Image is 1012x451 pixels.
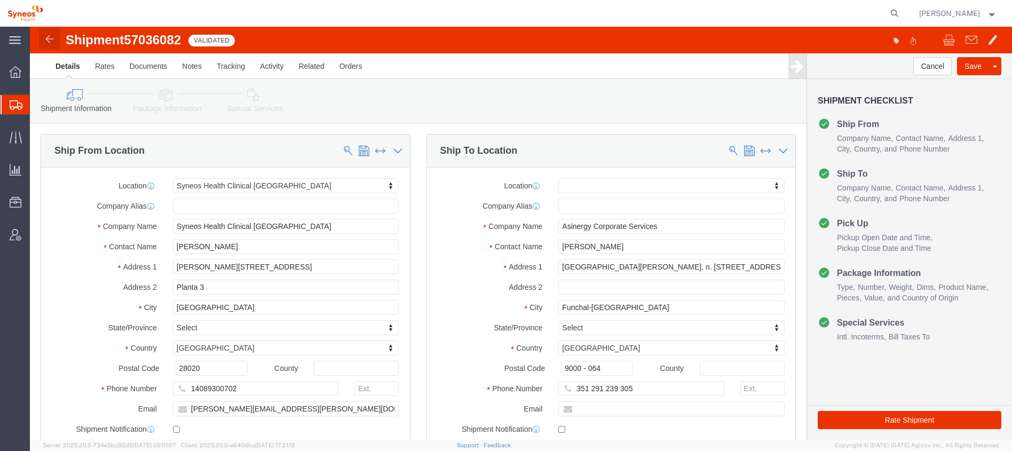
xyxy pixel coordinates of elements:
a: Support [457,442,484,448]
span: [DATE] 17:21:12 [255,442,295,448]
iframe: FS Legacy Container [30,27,1012,440]
img: logo [7,5,43,21]
a: Feedback [484,442,511,448]
span: Server: 2025.20.0-734e5bc92d9 [43,442,176,448]
span: Susana Fraile [919,7,980,19]
span: Copyright © [DATE]-[DATE] Agistix Inc., All Rights Reserved [835,441,999,450]
span: Client: 2025.20.0-e640dba [181,442,295,448]
span: [DATE] 09:51:07 [133,442,176,448]
button: [PERSON_NAME] [919,7,998,20]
